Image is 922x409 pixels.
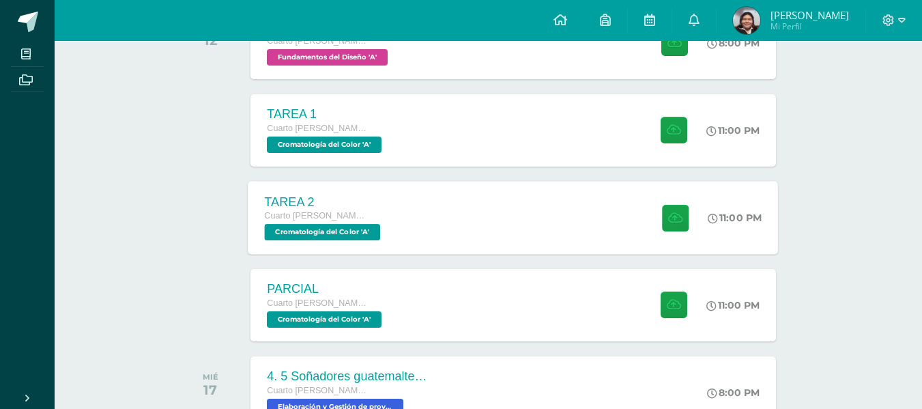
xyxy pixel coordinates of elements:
[770,20,849,32] span: Mi Perfil
[267,386,369,395] span: Cuarto [PERSON_NAME]. CCLL en Diseño Gráfico
[267,369,431,384] div: 4. 5 Soñadores guatemaltecos
[706,124,760,137] div: 11:00 PM
[267,282,385,296] div: PARCIAL
[265,195,384,209] div: TAREA 2
[706,299,760,311] div: 11:00 PM
[707,37,760,49] div: 8:00 PM
[203,382,218,398] div: 17
[708,212,762,224] div: 11:00 PM
[267,107,385,122] div: TAREA 1
[770,8,849,22] span: [PERSON_NAME]
[203,372,218,382] div: MIÉ
[267,298,369,308] span: Cuarto [PERSON_NAME]. CCLL en Diseño Gráfico
[265,224,381,240] span: Cromatología del Color 'A'
[267,311,381,328] span: Cromatología del Color 'A'
[267,36,369,46] span: Cuarto [PERSON_NAME]. CCLL en Diseño Gráfico
[267,124,369,133] span: Cuarto [PERSON_NAME]. CCLL en Diseño Gráfico
[707,386,760,399] div: 8:00 PM
[265,211,369,221] span: Cuarto [PERSON_NAME]. CCLL en Diseño Gráfico
[267,49,388,66] span: Fundamentos del Diseño 'A'
[267,137,381,153] span: Cromatología del Color 'A'
[733,7,760,34] img: e27cf34c3a273a5c895db822b70d9e8d.png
